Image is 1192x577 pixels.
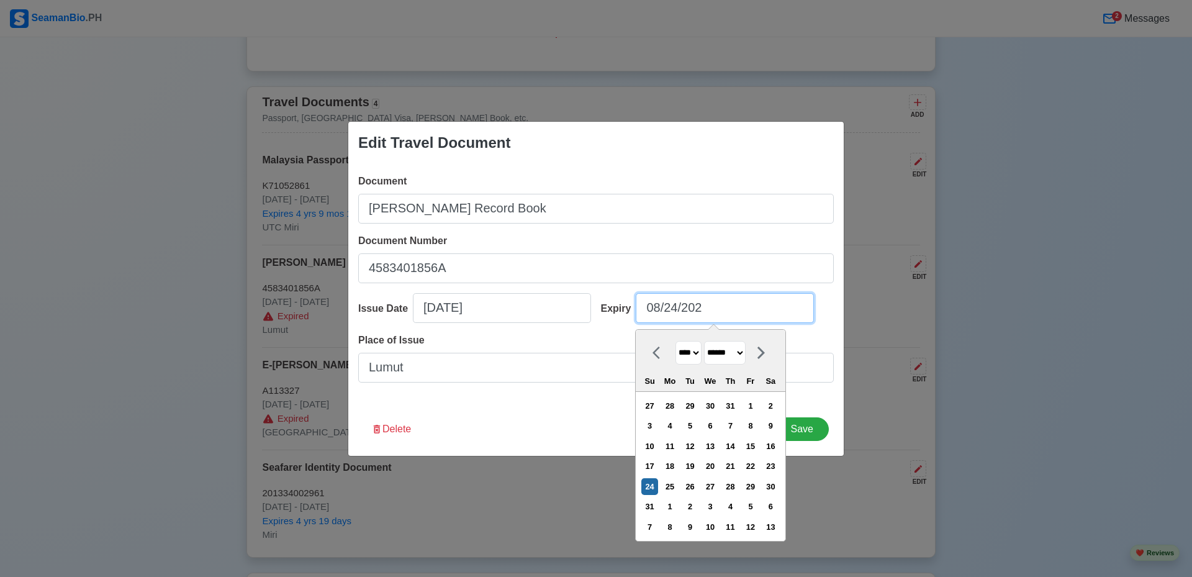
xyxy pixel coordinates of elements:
[641,373,658,389] div: Su
[661,478,678,495] div: Choose Monday, August 25th, 2025
[702,373,718,389] div: We
[358,353,834,383] input: Ex: Cebu City
[641,498,658,515] div: Choose Sunday, August 31st, 2025
[661,458,678,475] div: Choose Monday, August 18th, 2025
[641,519,658,535] div: Choose Sunday, September 7th, 2025
[661,417,678,434] div: Choose Monday, August 4th, 2025
[661,398,678,414] div: Choose Monday, July 28th, 2025
[702,438,718,455] div: Choose Wednesday, August 13th, 2025
[702,398,718,414] div: Choose Wednesday, July 30th, 2025
[742,417,759,434] div: Choose Friday, August 8th, 2025
[358,194,834,224] input: Ex: Passport
[742,398,759,414] div: Choose Friday, August 1st, 2025
[639,396,781,537] div: month 2025-08
[358,301,413,316] div: Issue Date
[742,373,759,389] div: Fr
[742,458,759,475] div: Choose Friday, August 22nd, 2025
[775,417,829,441] button: Save
[742,498,759,515] div: Choose Friday, September 5th, 2025
[722,478,739,495] div: Choose Thursday, August 28th, 2025
[682,438,698,455] div: Choose Tuesday, August 12th, 2025
[682,398,698,414] div: Choose Tuesday, July 29th, 2025
[722,458,739,475] div: Choose Thursday, August 21st, 2025
[682,498,698,515] div: Choose Tuesday, September 2nd, 2025
[358,335,425,345] span: Place of Issue
[661,498,678,515] div: Choose Monday, September 1st, 2025
[762,373,779,389] div: Sa
[722,398,739,414] div: Choose Thursday, July 31st, 2025
[641,417,658,434] div: Choose Sunday, August 3rd, 2025
[722,519,739,535] div: Choose Thursday, September 11th, 2025
[358,235,447,246] span: Document Number
[661,438,678,455] div: Choose Monday, August 11th, 2025
[682,519,698,535] div: Choose Tuesday, September 9th, 2025
[702,458,718,475] div: Choose Wednesday, August 20th, 2025
[363,417,419,441] button: Delete
[742,438,759,455] div: Choose Friday, August 15th, 2025
[762,438,779,455] div: Choose Saturday, August 16th, 2025
[722,438,739,455] div: Choose Thursday, August 14th, 2025
[722,373,739,389] div: Th
[358,176,407,186] span: Document
[762,478,779,495] div: Choose Saturday, August 30th, 2025
[702,519,718,535] div: Choose Wednesday, September 10th, 2025
[641,478,658,495] div: Choose Sunday, August 24th, 2025
[762,498,779,515] div: Choose Saturday, September 6th, 2025
[661,373,678,389] div: Mo
[702,498,718,515] div: Choose Wednesday, September 3rd, 2025
[762,519,779,535] div: Choose Saturday, September 13th, 2025
[661,519,678,535] div: Choose Monday, September 8th, 2025
[682,417,698,434] div: Choose Tuesday, August 5th, 2025
[762,417,779,434] div: Choose Saturday, August 9th, 2025
[722,417,739,434] div: Choose Thursday, August 7th, 2025
[702,478,718,495] div: Choose Wednesday, August 27th, 2025
[742,519,759,535] div: Choose Friday, September 12th, 2025
[358,132,510,154] div: Edit Travel Document
[601,301,636,316] div: Expiry
[358,253,834,283] input: Ex: P12345678B
[702,417,718,434] div: Choose Wednesday, August 6th, 2025
[641,398,658,414] div: Choose Sunday, July 27th, 2025
[641,458,658,475] div: Choose Sunday, August 17th, 2025
[682,478,698,495] div: Choose Tuesday, August 26th, 2025
[682,458,698,475] div: Choose Tuesday, August 19th, 2025
[762,458,779,475] div: Choose Saturday, August 23rd, 2025
[742,478,759,495] div: Choose Friday, August 29th, 2025
[722,498,739,515] div: Choose Thursday, September 4th, 2025
[641,438,658,455] div: Choose Sunday, August 10th, 2025
[682,373,698,389] div: Tu
[762,398,779,414] div: Choose Saturday, August 2nd, 2025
